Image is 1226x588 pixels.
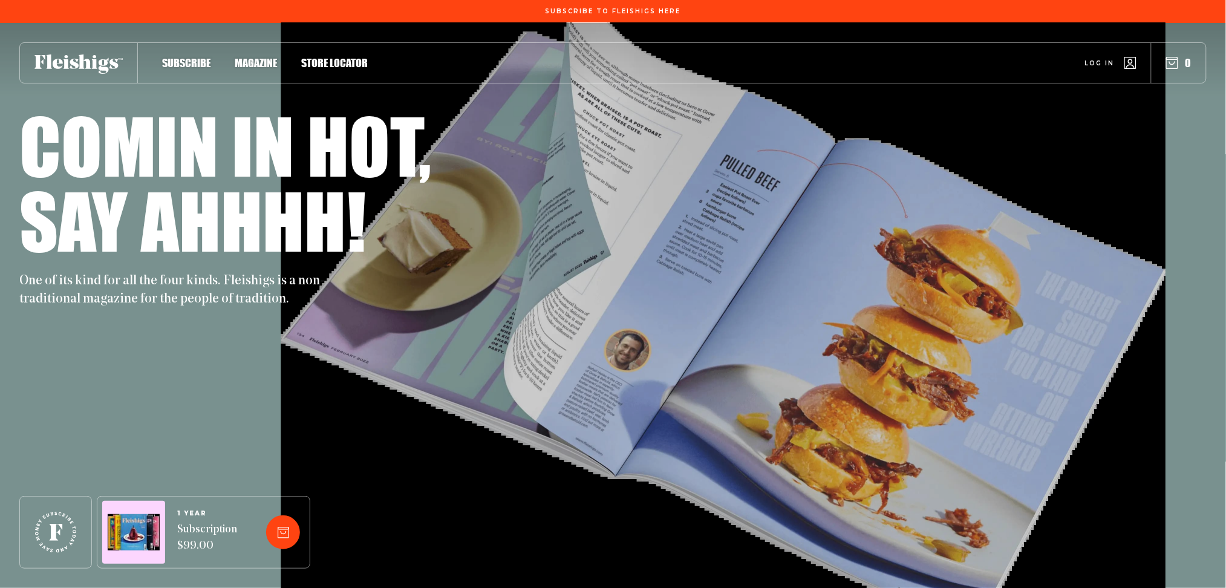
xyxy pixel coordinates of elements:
a: Magazine [235,54,277,71]
a: 1 YEARSubscription $99.00 [177,510,237,555]
h1: Comin in hot, [19,108,431,183]
span: 1 YEAR [177,510,237,517]
a: Subscribe To Fleishigs Here [543,8,683,14]
span: Magazine [235,56,277,70]
a: Store locator [301,54,368,71]
span: Subscribe To Fleishigs Here [546,8,681,15]
span: Subscription $99.00 [177,522,237,555]
a: Subscribe [162,54,210,71]
img: Magazines image [108,514,160,551]
span: Subscribe [162,56,210,70]
h1: Say ahhhh! [19,183,366,258]
span: Store locator [301,56,368,70]
span: Log in [1085,59,1115,68]
a: Log in [1085,57,1136,69]
p: One of its kind for all the four kinds. Fleishigs is a non-traditional magazine for the people of... [19,272,334,309]
button: 0 [1166,56,1192,70]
